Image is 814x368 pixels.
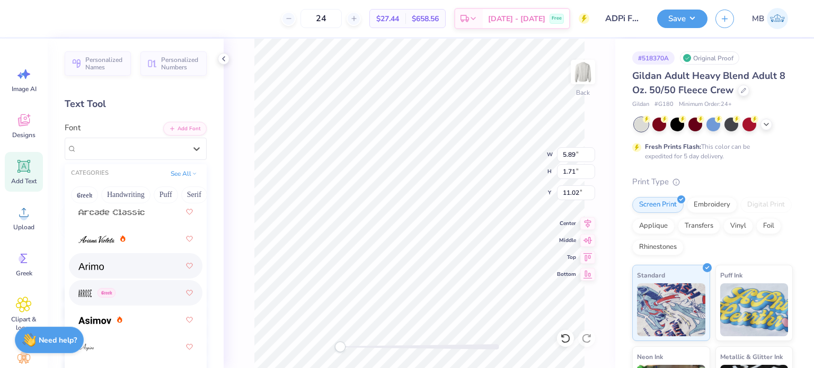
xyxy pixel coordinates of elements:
[557,253,576,262] span: Top
[572,61,594,83] img: Back
[637,283,705,336] img: Standard
[163,122,207,136] button: Add Font
[167,168,200,179] button: See All
[637,351,663,362] span: Neon Ink
[101,186,151,203] button: Handwriting
[720,283,789,336] img: Puff Ink
[78,317,111,324] img: Asimov
[161,56,200,71] span: Personalized Numbers
[654,100,674,109] span: # G180
[11,177,37,185] span: Add Text
[12,85,37,93] span: Image AI
[632,239,684,255] div: Rhinestones
[78,209,145,216] img: Arcade Classic
[154,186,178,203] button: Puff
[687,197,737,213] div: Embroidery
[632,176,793,188] div: Print Type
[632,197,684,213] div: Screen Print
[657,10,707,28] button: Save
[13,223,34,231] span: Upload
[720,270,742,281] span: Puff Ink
[335,342,346,352] div: Accessibility label
[552,15,562,22] span: Free
[747,8,793,29] a: MB
[71,186,98,203] button: Greek
[412,13,439,24] span: $658.56
[78,263,104,270] img: Arimo
[597,8,649,29] input: Untitled Design
[576,88,590,97] div: Back
[98,288,116,298] span: Greek
[680,51,739,65] div: Original Proof
[557,219,576,228] span: Center
[632,100,649,109] span: Gildan
[78,344,94,351] img: Aspire
[752,13,764,25] span: MB
[557,236,576,245] span: Middle
[740,197,792,213] div: Digital Print
[767,8,788,29] img: Marianne Bagtang
[65,122,81,134] label: Font
[65,51,131,76] button: Personalized Names
[12,131,36,139] span: Designs
[723,218,753,234] div: Vinyl
[300,9,342,28] input: – –
[140,51,207,76] button: Personalized Numbers
[645,142,775,161] div: This color can be expedited for 5 day delivery.
[645,142,701,151] strong: Fresh Prints Flash:
[679,100,732,109] span: Minimum Order: 24 +
[85,56,125,71] span: Personalized Names
[632,51,675,65] div: # 518370A
[488,13,545,24] span: [DATE] - [DATE]
[65,97,207,111] div: Text Tool
[71,169,109,178] div: CATEGORIES
[756,218,781,234] div: Foil
[678,218,720,234] div: Transfers
[376,13,399,24] span: $27.44
[637,270,665,281] span: Standard
[720,351,783,362] span: Metallic & Glitter Ink
[78,290,92,297] img: Arrose
[181,186,207,203] button: Serif
[6,315,41,332] span: Clipart & logos
[39,335,77,345] strong: Need help?
[632,218,675,234] div: Applique
[557,270,576,279] span: Bottom
[16,269,32,277] span: Greek
[78,236,114,243] img: Ariana Violeta
[632,69,785,96] span: Gildan Adult Heavy Blend Adult 8 Oz. 50/50 Fleece Crew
